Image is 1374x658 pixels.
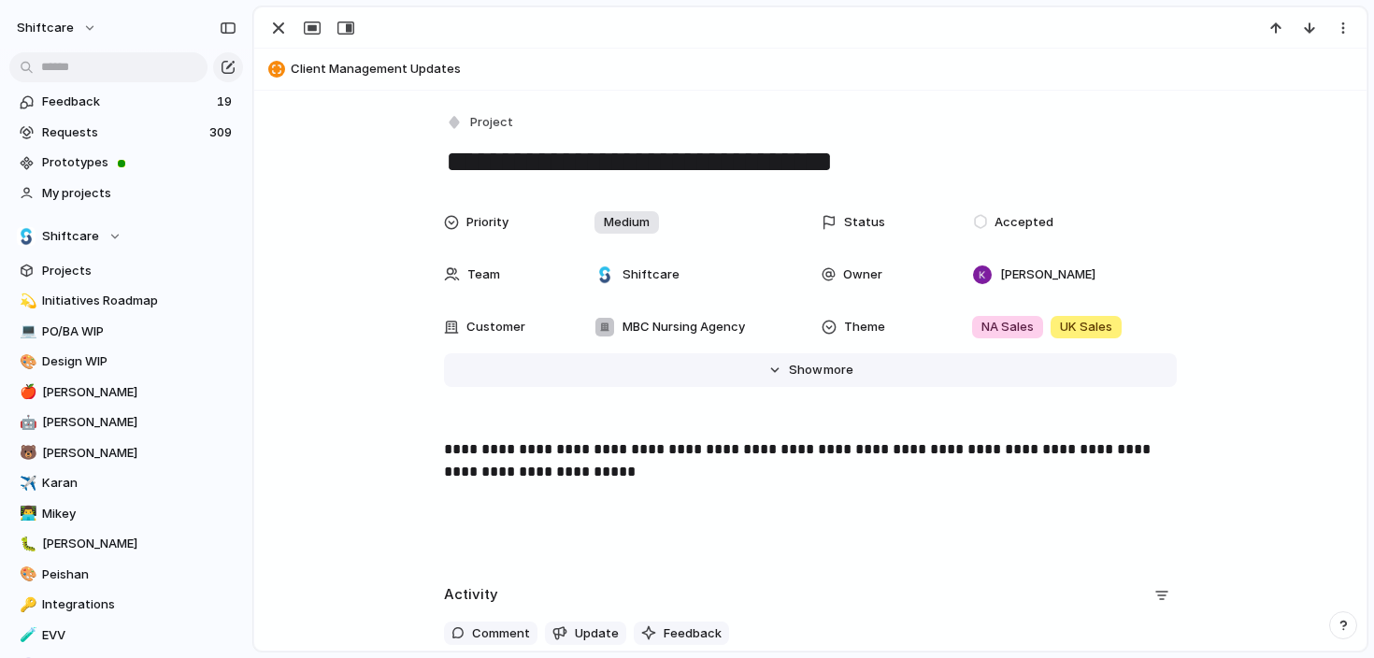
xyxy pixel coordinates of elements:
[42,595,236,614] span: Integrations
[17,444,36,463] button: 🐻
[217,93,236,111] span: 19
[444,353,1177,387] button: Showmore
[9,379,243,407] a: 🍎[PERSON_NAME]
[42,505,236,523] span: Mikey
[20,534,33,555] div: 🐛
[42,93,211,111] span: Feedback
[17,565,36,584] button: 🎨
[623,318,745,336] span: MBC Nursing Agency
[9,179,243,207] a: My projects
[20,594,33,616] div: 🔑
[9,149,243,177] a: Prototypes
[20,624,33,646] div: 🧪
[42,322,236,341] span: PO/BA WIP
[442,109,519,136] button: Project
[42,184,236,203] span: My projects
[9,408,243,436] a: 🤖[PERSON_NAME]
[9,318,243,346] a: 💻PO/BA WIP
[17,292,36,310] button: 💫
[17,19,74,37] span: shiftcare
[575,624,619,643] span: Update
[9,119,243,147] a: Requests309
[17,505,36,523] button: 👨‍💻
[604,213,650,232] span: Medium
[42,262,236,280] span: Projects
[20,412,33,434] div: 🤖
[42,535,236,553] span: [PERSON_NAME]
[20,381,33,403] div: 🍎
[17,626,36,645] button: 🧪
[843,265,882,284] span: Owner
[545,622,626,646] button: Update
[20,442,33,464] div: 🐻
[42,153,236,172] span: Prototypes
[664,624,722,643] span: Feedback
[444,584,498,606] h2: Activity
[1060,318,1112,336] span: UK Sales
[20,321,33,342] div: 💻
[789,361,823,379] span: Show
[20,564,33,585] div: 🎨
[844,318,885,336] span: Theme
[42,474,236,493] span: Karan
[20,351,33,373] div: 🎨
[823,361,853,379] span: more
[42,444,236,463] span: [PERSON_NAME]
[1000,265,1095,284] span: [PERSON_NAME]
[981,318,1034,336] span: NA Sales
[9,500,243,528] a: 👨‍💻Mikey
[9,591,243,619] a: 🔑Integrations
[9,469,243,497] a: ✈️Karan
[9,530,243,558] a: 🐛[PERSON_NAME]
[42,292,236,310] span: Initiatives Roadmap
[9,88,243,116] a: Feedback19
[844,213,885,232] span: Status
[466,318,525,336] span: Customer
[42,413,236,432] span: [PERSON_NAME]
[42,123,204,142] span: Requests
[42,383,236,402] span: [PERSON_NAME]
[467,265,500,284] span: Team
[9,622,243,650] a: 🧪EVV
[17,352,36,371] button: 🎨
[9,222,243,250] button: Shiftcare
[17,474,36,493] button: ✈️
[9,561,243,589] a: 🎨Peishan
[444,622,537,646] button: Comment
[9,287,243,315] a: 💫Initiatives Roadmap
[466,213,508,232] span: Priority
[291,60,1358,79] span: Client Management Updates
[42,626,236,645] span: EVV
[17,383,36,402] button: 🍎
[9,439,243,467] a: 🐻[PERSON_NAME]
[17,535,36,553] button: 🐛
[623,265,680,284] span: Shiftcare
[42,565,236,584] span: Peishan
[9,257,243,285] a: Projects
[20,473,33,494] div: ✈️
[17,322,36,341] button: 💻
[995,213,1053,232] span: Accepted
[209,123,236,142] span: 309
[42,352,236,371] span: Design WIP
[634,622,729,646] button: Feedback
[20,291,33,312] div: 💫
[17,413,36,432] button: 🤖
[9,348,243,376] a: 🎨Design WIP
[472,624,530,643] span: Comment
[470,113,513,132] span: Project
[42,227,99,246] span: Shiftcare
[8,13,107,43] button: shiftcare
